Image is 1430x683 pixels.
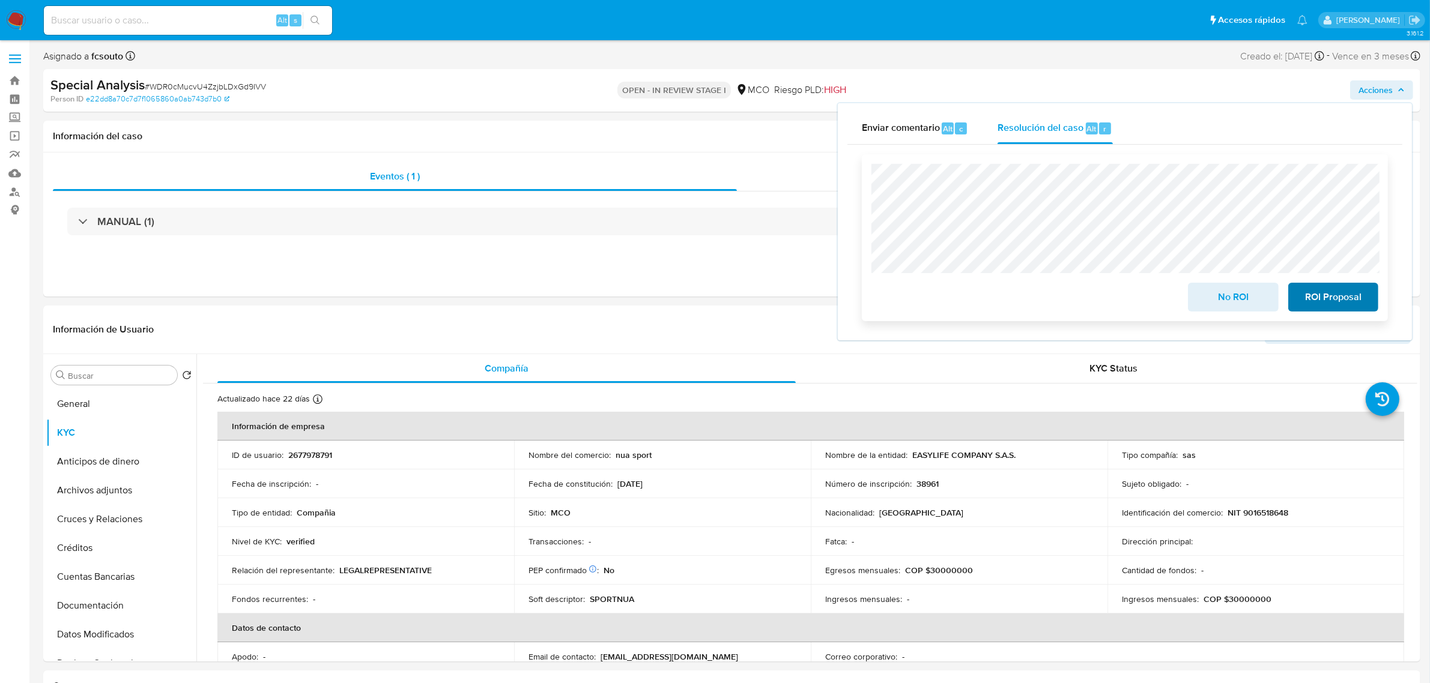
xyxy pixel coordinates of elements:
span: Accesos rápidos [1218,14,1285,26]
p: [GEOGRAPHIC_DATA] [879,507,963,518]
span: Acciones [1359,80,1393,100]
p: Dirección principal : [1122,536,1193,547]
span: ROI Proposal [1304,284,1363,310]
span: - [1327,48,1330,64]
th: Información de empresa [217,412,1404,441]
button: Archivos adjuntos [46,476,196,505]
span: r [1103,123,1106,134]
h1: Información de Usuario [53,323,154,335]
button: KYC [46,418,196,447]
p: Número de inscripción : [825,478,912,489]
div: MANUAL (1) [67,208,1396,235]
span: Alt [277,14,287,26]
button: ROI Proposal [1288,283,1378,311]
span: No ROI [1204,284,1262,310]
p: Egresos mensuales : [825,565,900,576]
p: MCO [551,507,571,518]
p: OPEN - IN REVIEW STAGE I [617,82,731,98]
button: Buscar [56,370,65,380]
span: Vence en 3 meses [1332,50,1409,63]
p: Ingresos mensuales : [825,594,902,604]
p: Nivel de KYC : [232,536,282,547]
h3: MANUAL (1) [97,215,154,228]
p: Nombre del comercio : [529,450,611,460]
a: e22dd8a70c7d7f1065860a0ab743d7b0 [86,94,229,104]
p: Actualizado hace 22 días [217,393,310,405]
span: Alt [1087,123,1097,134]
p: Sitio : [529,507,546,518]
a: Salir [1408,14,1421,26]
span: Resolución del caso [998,121,1083,135]
th: Datos de contacto [217,613,1404,642]
p: 38961 [916,478,939,489]
button: Cruces y Relaciones [46,505,196,534]
p: Fatca : [825,536,847,547]
button: Devices Geolocation [46,649,196,678]
span: KYC Status [1090,361,1138,375]
p: Fecha de inscripción : [232,478,311,489]
div: Creado el: [DATE] [1240,48,1324,64]
button: No ROI [1188,283,1278,311]
p: EASYLIFE COMPANY S.A.S. [912,450,1016,460]
button: Anticipos de dinero [46,447,196,476]
p: [DATE] [617,478,643,489]
p: Transacciones : [529,536,584,547]
p: Tipo compañía : [1122,450,1178,460]
p: - [263,651,265,662]
p: No [604,565,614,576]
a: Notificaciones [1297,15,1307,25]
p: - [589,536,591,547]
span: Asignado a [43,50,123,63]
p: Ingresos mensuales : [1122,594,1199,604]
p: - [316,478,318,489]
button: search-icon [303,12,327,29]
p: - [902,651,904,662]
p: Compañia [297,507,336,518]
p: nua sport [616,450,652,460]
button: General [46,390,196,418]
span: Enviar comentario [862,121,940,135]
input: Buscar usuario o caso... [44,13,332,28]
span: Eventos ( 1 ) [370,169,420,183]
p: - [907,594,909,604]
button: Acciones [1350,80,1413,100]
p: Email de contacto : [529,651,596,662]
p: - [852,536,854,547]
input: Buscar [68,370,172,381]
p: 2677978791 [288,450,332,460]
p: verified [286,536,315,547]
p: Nacionalidad : [825,507,874,518]
p: Nombre de la entidad : [825,450,907,460]
p: felipe.cayon@mercadolibre.com [1336,14,1404,26]
p: Sujeto obligado : [1122,478,1181,489]
p: ID de usuario : [232,450,283,460]
b: Special Analysis [50,75,145,94]
p: - [1186,478,1189,489]
span: c [959,123,963,134]
span: s [294,14,297,26]
b: Person ID [50,94,83,104]
p: Soft descriptor : [529,594,585,604]
p: Apodo : [232,651,258,662]
p: COP $30000000 [905,565,973,576]
p: Cantidad de fondos : [1122,565,1196,576]
p: NIT 9016518648 [1228,507,1288,518]
button: Créditos [46,534,196,562]
button: Documentación [46,591,196,620]
p: Fondos recurrentes : [232,594,308,604]
p: PEP confirmado : [529,565,599,576]
button: Volver al orden por defecto [182,370,192,384]
span: Alt [943,123,953,134]
h1: Información del caso [53,130,1411,142]
span: HIGH [824,83,846,97]
p: Fecha de constitución : [529,478,613,489]
p: LEGALREPRESENTATIVE [339,565,432,576]
p: COP $30000000 [1204,594,1271,604]
p: - [313,594,315,604]
span: Compañía [485,361,529,375]
p: - [1201,565,1204,576]
span: Riesgo PLD: [774,83,846,97]
span: # WDR0cMucvU4ZzjbLDxGd9IVV [145,80,266,92]
button: Datos Modificados [46,620,196,649]
p: Correo corporativo : [825,651,897,662]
